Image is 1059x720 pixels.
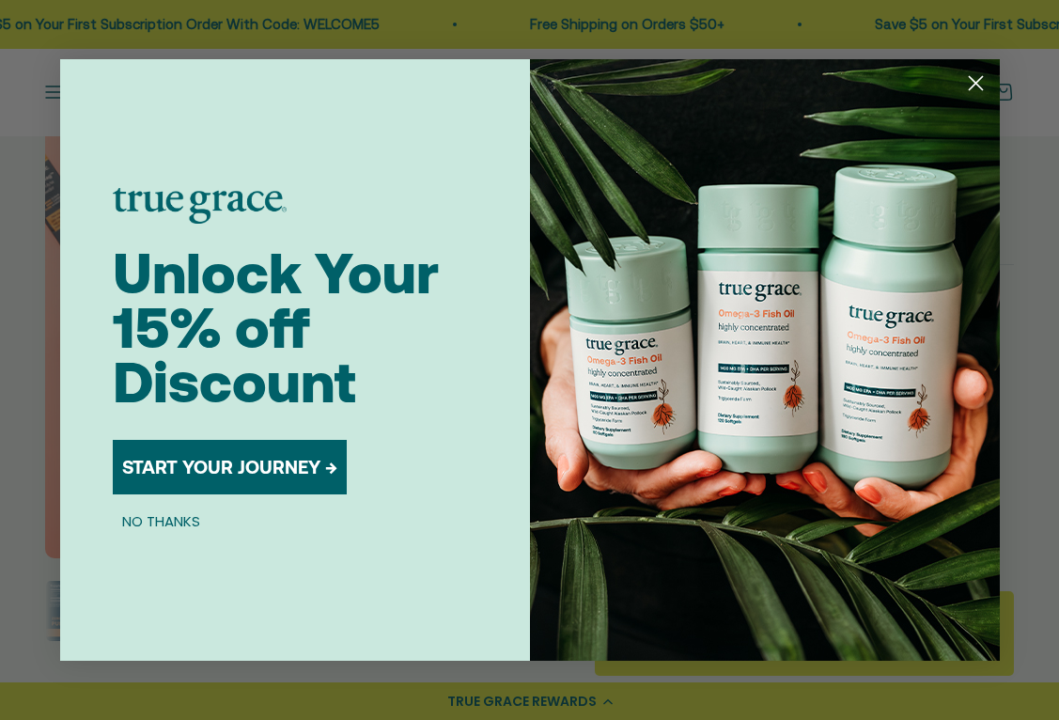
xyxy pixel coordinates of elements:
button: START YOUR JOURNEY → [113,440,347,494]
span: Unlock Your 15% off Discount [113,241,439,415]
button: Close dialog [959,67,992,100]
img: logo placeholder [113,188,287,224]
button: NO THANKS [113,509,210,532]
img: 098727d5-50f8-4f9b-9554-844bb8da1403.jpeg [530,59,1000,661]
